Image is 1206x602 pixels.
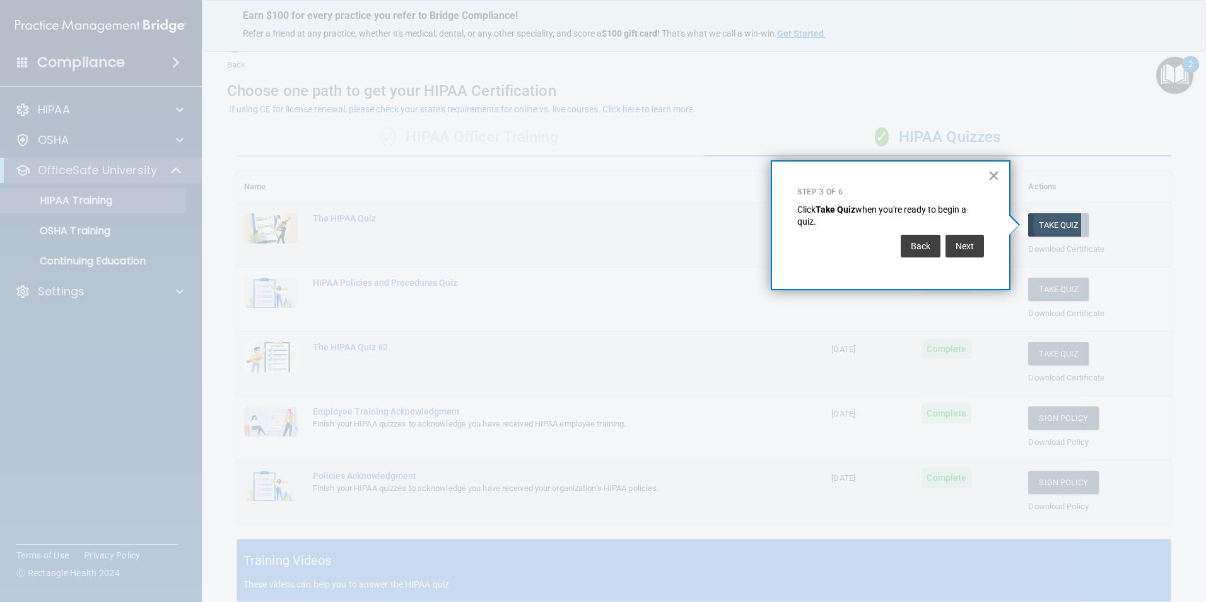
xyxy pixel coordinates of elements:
button: Back [901,235,940,257]
button: Close [988,165,1000,186]
button: Next [945,235,984,257]
span: Click [797,204,816,215]
p: Step 3 of 6 [797,187,984,198]
span: when you're ready to begin a quiz. [797,204,968,227]
button: Take Quiz [1028,213,1089,237]
strong: Take Quiz [816,204,855,215]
